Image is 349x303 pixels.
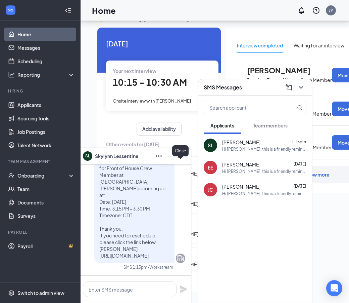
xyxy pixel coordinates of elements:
[17,28,75,41] a: Home
[113,98,191,104] span: Onsite Interview with [PERSON_NAME]
[204,84,242,91] h3: SMS Messages
[326,280,342,296] div: Open Intercom Messenger
[222,146,306,152] div: Hi [PERSON_NAME], this is a friendly reminder. Your meeting with [PERSON_NAME] for Front of House...
[294,161,306,166] span: [DATE]
[8,159,73,164] div: Team Management
[8,88,73,94] div: Hiring
[297,6,305,14] svg: Notifications
[294,42,344,49] div: Waiting for an interview
[284,82,294,93] button: ComposeMessage
[155,152,163,160] svg: Ellipses
[92,5,116,16] h1: Home
[204,101,284,114] input: Search applicant
[329,7,333,13] div: JP
[247,77,266,83] p: Position:
[165,152,173,160] svg: Minimize
[247,66,321,75] span: [PERSON_NAME]
[285,83,293,91] svg: ComposeMessage
[222,161,260,168] span: [PERSON_NAME]
[137,122,182,136] button: Add availability
[17,98,75,112] a: Applicants
[147,264,173,270] span: • Workstream
[113,68,156,74] span: Your next interview
[177,254,185,262] svg: Company
[17,172,69,179] div: Onboarding
[237,42,283,49] div: Interview completed
[180,285,188,293] svg: Plane
[253,122,288,128] span: Team members
[222,191,306,196] div: Hi [PERSON_NAME], this is a friendly reminder. Your meeting with [PERSON_NAME] for Front of House...
[210,122,234,128] span: Applicants
[95,152,139,160] span: Skylynn Lessentine
[172,145,189,156] div: Close
[312,6,320,14] svg: QuestionInfo
[7,7,14,13] svg: WorkstreamLogo
[292,139,306,144] span: 1:15pm
[106,141,212,148] span: Other events for [DATE]
[17,139,75,152] a: Talent Network
[17,54,75,68] a: Scheduling
[294,184,306,189] span: [DATE]
[297,105,302,110] svg: MagnifyingGlass
[208,164,213,171] div: EE
[222,183,260,190] span: [PERSON_NAME]
[17,41,75,54] a: Messages
[65,7,71,14] svg: Collapse
[17,290,64,296] div: Switch to admin view
[222,168,306,174] div: Hi [PERSON_NAME], this is a friendly reminder. Your meeting with [PERSON_NAME] for Back of House ...
[153,151,164,161] button: Ellipses
[17,196,75,209] a: Documents
[222,139,260,146] span: [PERSON_NAME]
[17,112,75,125] a: Sourcing Tools
[164,151,175,161] button: Minimize
[8,229,73,235] div: Payroll
[17,71,75,78] div: Reporting
[296,82,306,93] button: ChevronDown
[17,209,75,223] a: Surveys
[113,77,187,88] span: 10:15 - 10:30 AM
[123,264,147,270] div: SMS 1:15pm
[17,182,75,196] a: Team
[8,71,15,78] svg: Analysis
[99,145,167,259] span: Hi [PERSON_NAME], this is a friendly reminder. Your meeting with [PERSON_NAME] for Front of House...
[17,125,75,139] a: Job Postings
[8,172,15,179] svg: UserCheck
[8,290,15,296] svg: Settings
[17,239,75,253] a: PayrollCrown
[106,38,212,49] span: [DATE]
[208,142,213,149] div: SL
[208,186,213,193] div: JC
[297,83,305,91] svg: ChevronDown
[267,77,332,83] p: Front of House Crew Member
[304,171,330,178] div: Show more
